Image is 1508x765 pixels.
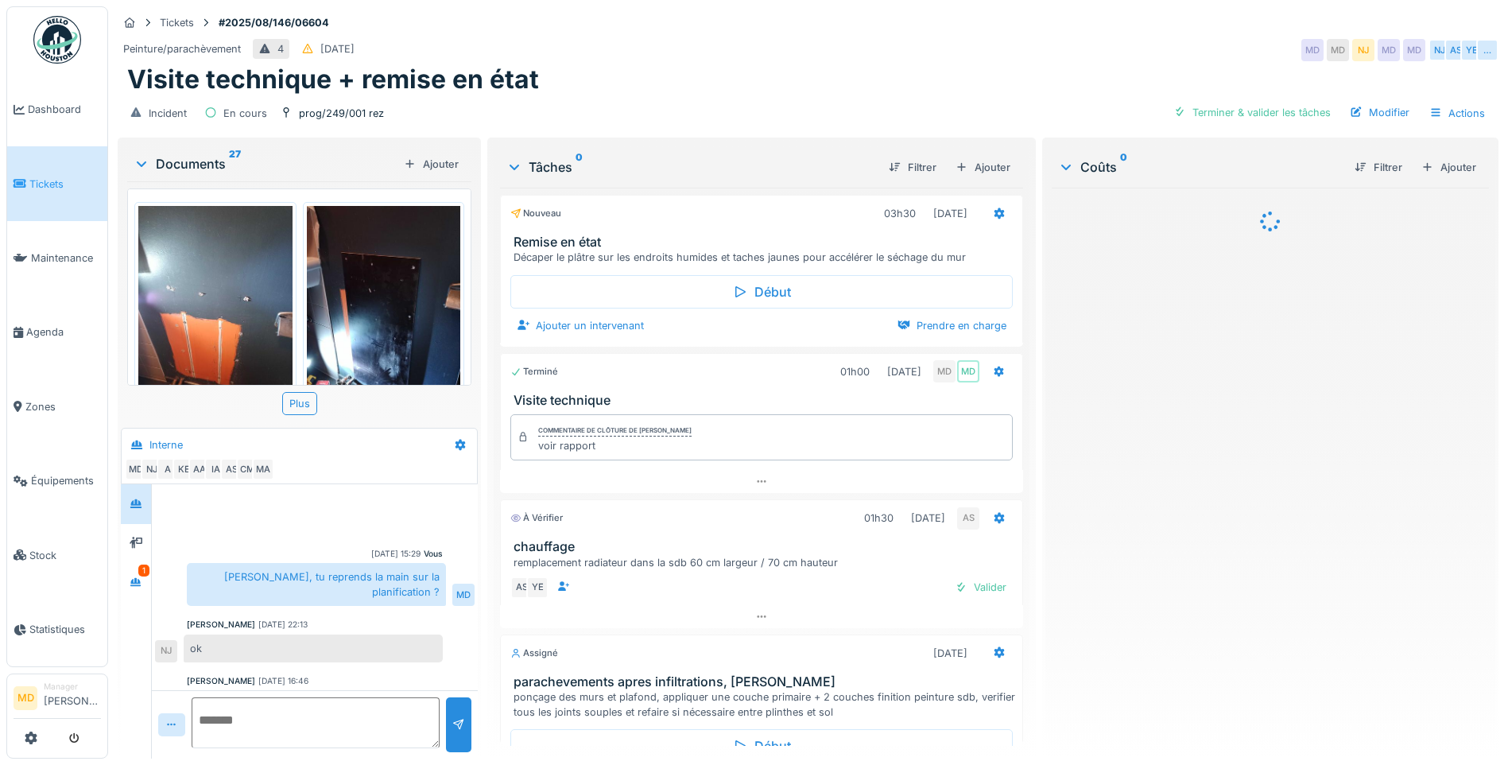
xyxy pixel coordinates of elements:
div: MD [1378,39,1400,61]
div: prog/249/001 rez [299,106,384,121]
div: En cours [223,106,267,121]
div: Incident [149,106,187,121]
div: [DATE] [933,206,967,221]
div: MA [252,458,274,480]
div: Assigné [510,647,558,660]
div: NJ [1352,39,1374,61]
h3: parachevements apres infiltrations, [PERSON_NAME] [514,674,1016,689]
div: ponçage des murs et plafond, appliquer une couche primaire + 2 couches finition peinture sdb, ver... [514,689,1016,720]
sup: 0 [1120,157,1127,177]
img: krxwyudxmxxslmrprrtnke4hg935 [138,206,293,411]
h3: Remise en état [514,235,1016,250]
div: Début [510,729,1013,763]
div: Tâches [506,157,876,177]
span: Maintenance [31,250,101,266]
li: MD [14,686,37,710]
div: YE [526,577,549,599]
div: AS [510,577,533,599]
div: Décaper le plâtre sur les endroits humides et taches jaunes pour accélérer le séchage du mur [514,250,1016,265]
div: Modifier [1343,102,1416,123]
div: [DATE] [933,646,967,661]
div: 01h30 [864,511,894,526]
a: MD Manager[PERSON_NAME] [14,681,101,719]
div: 03h30 [884,206,916,221]
div: Documents [134,154,397,173]
div: Ajouter un intervenant [510,315,650,336]
img: Badge_color-CXgf-gQk.svg [33,16,81,64]
strong: #2025/08/146/06604 [212,15,335,30]
div: Peinture/parachèvement [123,41,241,56]
div: 4 [277,41,284,56]
div: Coûts [1058,157,1342,177]
a: Statistiques [7,592,107,666]
a: Zones [7,370,107,444]
div: AA [188,458,211,480]
span: Agenda [26,324,101,340]
span: Stock [29,548,101,563]
div: 01h00 [840,364,870,379]
div: [DATE] 22:13 [258,619,308,631]
div: NJ [141,458,163,480]
sup: 27 [229,154,241,173]
div: Ajouter [949,157,1017,178]
div: Ajouter [397,153,465,175]
div: Vous [424,548,443,560]
div: 1 [138,565,149,577]
div: Plus [282,392,317,415]
span: Statistiques [29,622,101,637]
div: Ajouter [1415,157,1483,178]
div: A [157,458,179,480]
div: [DATE] [320,41,355,56]
a: Maintenance [7,221,107,295]
span: Tickets [29,177,101,192]
div: MD [452,584,475,606]
div: Commentaire de clôture de [PERSON_NAME] [538,425,692,437]
div: Filtrer [1348,157,1409,178]
div: Manager [44,681,101,693]
div: Terminé [510,365,558,379]
div: Terminer & valider les tâches [1167,102,1337,123]
div: [DATE] [887,364,921,379]
a: Dashboard [7,72,107,146]
div: KE [173,458,195,480]
h3: Visite technique [514,393,1016,408]
div: [PERSON_NAME] [187,675,255,687]
div: Valider [948,577,1013,598]
div: [DATE] 15:29 [371,548,421,560]
div: [PERSON_NAME] [187,619,255,631]
span: Dashboard [28,102,101,117]
div: YE [1460,39,1483,61]
h1: Visite technique + remise en état [127,64,539,95]
div: AS [957,507,979,530]
div: MD [957,360,979,382]
span: Zones [25,399,101,414]
div: MD [1301,39,1324,61]
div: NJ [1429,39,1451,61]
div: [DATE] [911,511,945,526]
div: CM [236,458,258,480]
div: Interne [149,437,183,452]
div: Tickets [160,15,194,30]
div: MD [1403,39,1425,61]
div: Actions [1422,102,1492,125]
div: MD [125,458,147,480]
img: xxsnfzxp2z20q6xe6gpbomwwt583 [307,206,461,411]
h3: chauffage [514,539,1016,554]
div: [PERSON_NAME], tu reprends la main sur la planification ? [187,563,446,606]
div: remplacement radiateur dans la sdb 60 cm largeur / 70 cm hauteur [514,555,1016,570]
span: Équipements [31,473,101,488]
a: Équipements [7,444,107,518]
div: Début [510,275,1013,309]
div: NJ [155,640,177,662]
div: MD [933,360,956,382]
sup: 0 [576,157,583,177]
div: Nouveau [510,207,561,220]
div: AS [220,458,242,480]
div: [DATE] 16:46 [258,675,308,687]
div: ok [184,635,443,662]
div: … [1476,39,1498,61]
div: IA [204,458,227,480]
a: Agenda [7,295,107,369]
div: Filtrer [882,157,943,178]
li: [PERSON_NAME] [44,681,101,715]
